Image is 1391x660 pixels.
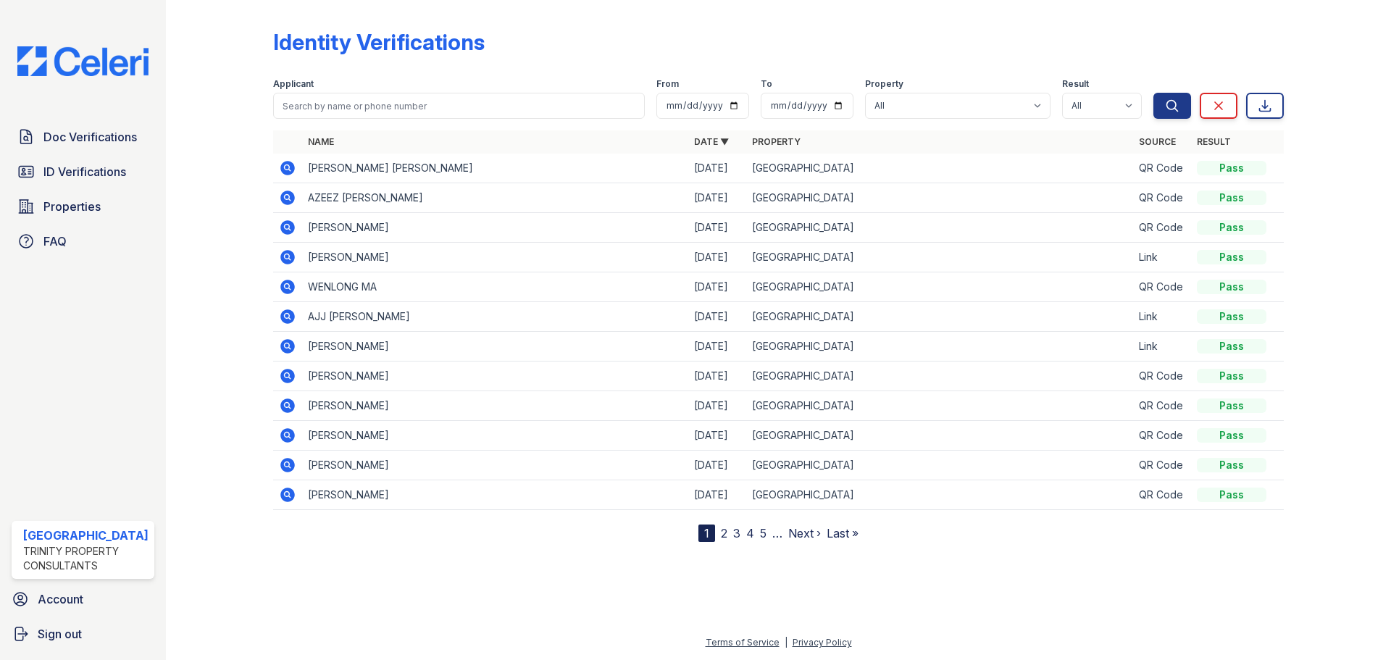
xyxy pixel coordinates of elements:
td: [PERSON_NAME] [302,332,688,362]
td: [DATE] [688,243,746,272]
td: [DATE] [688,272,746,302]
td: [GEOGRAPHIC_DATA] [746,451,1132,480]
td: [GEOGRAPHIC_DATA] [746,183,1132,213]
div: Pass [1197,458,1266,472]
a: 4 [746,526,754,540]
td: [PERSON_NAME] [PERSON_NAME] [302,154,688,183]
label: Result [1062,78,1089,90]
td: [GEOGRAPHIC_DATA] [746,391,1132,421]
td: [DATE] [688,451,746,480]
td: QR Code [1133,362,1191,391]
div: Pass [1197,428,1266,443]
a: Property [752,136,801,147]
td: [GEOGRAPHIC_DATA] [746,154,1132,183]
a: Name [308,136,334,147]
div: Pass [1197,250,1266,264]
label: From [656,78,679,90]
td: [PERSON_NAME] [302,213,688,243]
td: [GEOGRAPHIC_DATA] [746,480,1132,510]
td: [DATE] [688,391,746,421]
div: | [785,637,788,648]
td: [GEOGRAPHIC_DATA] [746,362,1132,391]
div: Trinity Property Consultants [23,544,149,573]
td: [GEOGRAPHIC_DATA] [746,421,1132,451]
td: QR Code [1133,391,1191,421]
td: [DATE] [688,480,746,510]
td: [PERSON_NAME] [302,362,688,391]
div: Pass [1197,488,1266,502]
td: [GEOGRAPHIC_DATA] [746,243,1132,272]
a: Properties [12,192,154,221]
td: QR Code [1133,451,1191,480]
td: AZEEZ [PERSON_NAME] [302,183,688,213]
a: Terms of Service [706,637,780,648]
td: AJJ [PERSON_NAME] [302,302,688,332]
img: CE_Logo_Blue-a8612792a0a2168367f1c8372b55b34899dd931a85d93a1a3d3e32e68fde9ad4.png [6,46,160,76]
input: Search by name or phone number [273,93,645,119]
td: [DATE] [688,183,746,213]
td: WENLONG MA [302,272,688,302]
td: [DATE] [688,332,746,362]
td: QR Code [1133,154,1191,183]
td: [PERSON_NAME] [302,243,688,272]
div: Pass [1197,161,1266,175]
td: [PERSON_NAME] [302,421,688,451]
td: [PERSON_NAME] [302,480,688,510]
td: [GEOGRAPHIC_DATA] [746,302,1132,332]
a: ID Verifications [12,157,154,186]
td: Link [1133,243,1191,272]
div: Pass [1197,339,1266,354]
a: Doc Verifications [12,122,154,151]
a: Account [6,585,160,614]
span: Account [38,590,83,608]
div: Pass [1197,191,1266,205]
td: [PERSON_NAME] [302,451,688,480]
td: [GEOGRAPHIC_DATA] [746,272,1132,302]
a: 2 [721,526,727,540]
div: [GEOGRAPHIC_DATA] [23,527,149,544]
td: [DATE] [688,362,746,391]
label: To [761,78,772,90]
td: [DATE] [688,421,746,451]
span: FAQ [43,233,67,250]
a: Last » [827,526,859,540]
a: Date ▼ [694,136,729,147]
label: Applicant [273,78,314,90]
span: ID Verifications [43,163,126,180]
div: Pass [1197,309,1266,324]
td: [GEOGRAPHIC_DATA] [746,213,1132,243]
span: Properties [43,198,101,215]
td: [PERSON_NAME] [302,391,688,421]
a: Result [1197,136,1231,147]
td: Link [1133,302,1191,332]
a: 5 [760,526,766,540]
div: Identity Verifications [273,29,485,55]
a: Privacy Policy [793,637,852,648]
a: FAQ [12,227,154,256]
a: 3 [733,526,740,540]
div: Pass [1197,398,1266,413]
span: Doc Verifications [43,128,137,146]
a: Next › [788,526,821,540]
td: QR Code [1133,421,1191,451]
td: [DATE] [688,154,746,183]
span: … [772,525,782,542]
span: Sign out [38,625,82,643]
td: QR Code [1133,272,1191,302]
div: 1 [698,525,715,542]
a: Sign out [6,619,160,648]
td: [DATE] [688,213,746,243]
div: Pass [1197,280,1266,294]
div: Pass [1197,369,1266,383]
td: Link [1133,332,1191,362]
td: [GEOGRAPHIC_DATA] [746,332,1132,362]
td: [DATE] [688,302,746,332]
div: Pass [1197,220,1266,235]
td: QR Code [1133,480,1191,510]
a: Source [1139,136,1176,147]
td: QR Code [1133,213,1191,243]
td: QR Code [1133,183,1191,213]
label: Property [865,78,903,90]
